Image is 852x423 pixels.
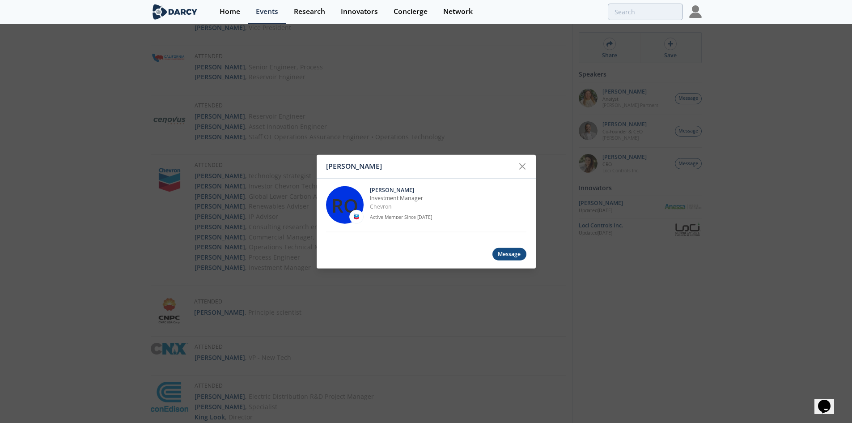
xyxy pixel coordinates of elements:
[370,194,526,202] p: Investment Manager
[443,8,473,15] div: Network
[370,186,526,194] p: [PERSON_NAME]
[492,248,526,261] div: Message
[370,203,526,211] p: Chevron
[294,8,325,15] div: Research
[220,8,240,15] div: Home
[352,212,361,221] img: Chevron
[394,8,428,15] div: Concierge
[608,4,683,20] input: Advanced Search
[326,158,514,175] div: [PERSON_NAME]
[151,4,199,20] img: logo-wide.svg
[689,5,702,18] img: Profile
[341,8,378,15] div: Innovators
[370,214,526,221] p: Active Member Since [DATE]
[814,387,843,414] iframe: chat widget
[256,8,278,15] div: Events
[326,186,364,224] div: RO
